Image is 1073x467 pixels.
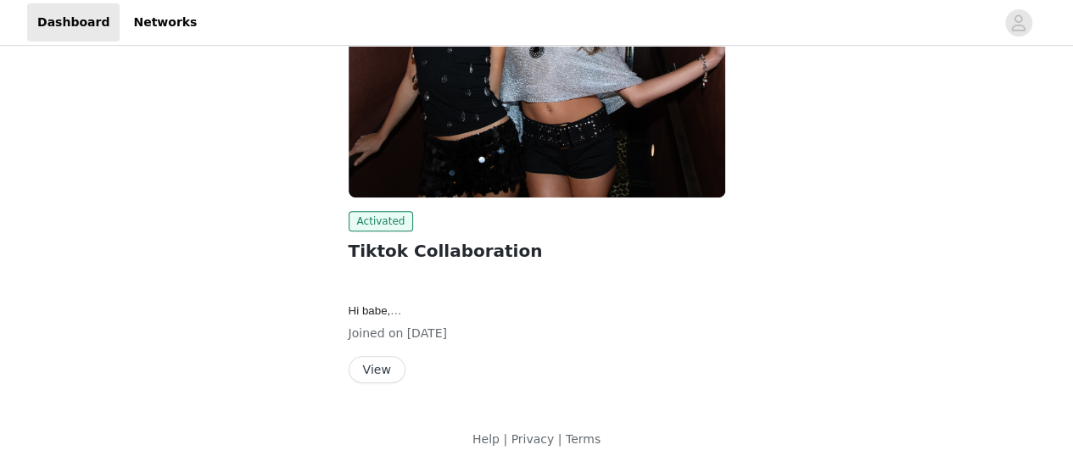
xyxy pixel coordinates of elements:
[349,326,404,340] span: Joined on
[349,356,405,383] button: View
[27,3,120,42] a: Dashboard
[349,238,725,264] h2: Tiktok Collaboration
[511,432,554,446] a: Privacy
[472,432,500,446] a: Help
[407,326,447,340] span: [DATE]
[349,364,405,376] a: View
[558,432,562,446] span: |
[1010,9,1026,36] div: avatar
[349,211,414,231] span: Activated
[566,432,601,446] a: Terms
[503,432,507,446] span: |
[123,3,207,42] a: Networks
[349,304,402,317] span: Hi babe,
